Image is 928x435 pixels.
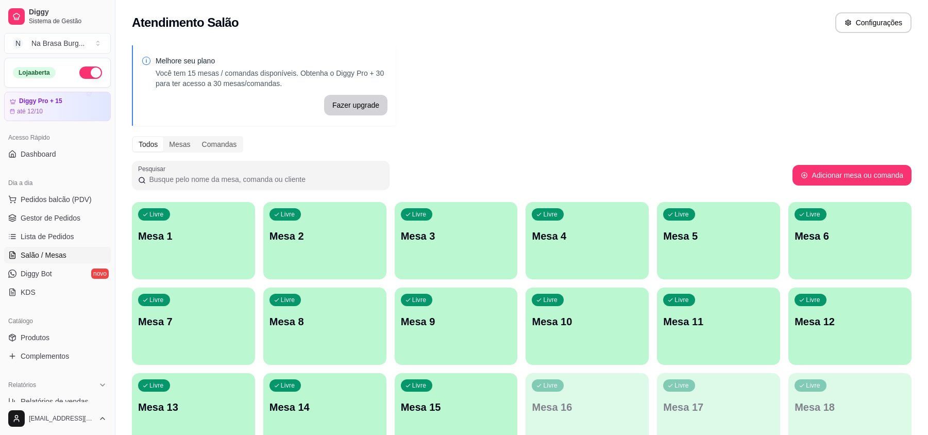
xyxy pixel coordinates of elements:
[29,8,107,17] span: Diggy
[21,396,89,407] span: Relatórios de vendas
[156,68,387,89] p: Você tem 15 mesas / comandas disponíveis. Obtenha o Diggy Pro + 30 para ter acesso a 30 mesas/com...
[31,38,85,48] div: Na Brasa Burg ...
[4,146,111,162] a: Dashboard
[412,210,427,219] p: Livre
[4,284,111,300] a: KDS
[138,400,249,414] p: Mesa 13
[674,210,689,219] p: Livre
[324,95,387,115] button: Fazer upgrade
[543,210,558,219] p: Livre
[196,137,243,152] div: Comandas
[281,210,295,219] p: Livre
[412,296,427,304] p: Livre
[4,348,111,364] a: Complementos
[4,92,111,121] a: Diggy Pro + 15até 12/10
[788,288,912,365] button: LivreMesa 12
[132,202,255,279] button: LivreMesa 1
[657,288,780,365] button: LivreMesa 11
[4,406,111,431] button: [EMAIL_ADDRESS][DOMAIN_NAME]
[29,17,107,25] span: Sistema de Gestão
[4,175,111,191] div: Dia a dia
[795,314,905,329] p: Mesa 12
[21,250,66,260] span: Salão / Mesas
[526,288,649,365] button: LivreMesa 10
[663,400,774,414] p: Mesa 17
[19,97,62,105] article: Diggy Pro + 15
[806,210,820,219] p: Livre
[401,229,512,243] p: Mesa 3
[146,174,383,185] input: Pesquisar
[17,107,43,115] article: até 12/10
[674,381,689,390] p: Livre
[788,202,912,279] button: LivreMesa 6
[269,314,380,329] p: Mesa 8
[138,229,249,243] p: Mesa 1
[281,381,295,390] p: Livre
[401,400,512,414] p: Mesa 15
[543,296,558,304] p: Livre
[21,332,49,343] span: Produtos
[532,400,643,414] p: Mesa 16
[4,265,111,282] a: Diggy Botnovo
[13,38,23,48] span: N
[149,296,164,304] p: Livre
[138,314,249,329] p: Mesa 7
[412,381,427,390] p: Livre
[269,229,380,243] p: Mesa 2
[4,129,111,146] div: Acesso Rápido
[149,210,164,219] p: Livre
[8,381,36,389] span: Relatórios
[4,191,111,208] button: Pedidos balcão (PDV)
[526,202,649,279] button: LivreMesa 4
[806,381,820,390] p: Livre
[21,149,56,159] span: Dashboard
[163,137,196,152] div: Mesas
[13,67,56,78] div: Loja aberta
[4,4,111,29] a: DiggySistema de Gestão
[4,33,111,54] button: Select a team
[133,137,163,152] div: Todos
[792,165,912,186] button: Adicionar mesa ou comanda
[532,314,643,329] p: Mesa 10
[4,247,111,263] a: Salão / Mesas
[21,287,36,297] span: KDS
[4,393,111,410] a: Relatórios de vendas
[543,381,558,390] p: Livre
[806,296,820,304] p: Livre
[21,351,69,361] span: Complementos
[281,296,295,304] p: Livre
[29,414,94,423] span: [EMAIL_ADDRESS][DOMAIN_NAME]
[156,56,387,66] p: Melhore seu plano
[795,400,905,414] p: Mesa 18
[395,288,518,365] button: LivreMesa 9
[401,314,512,329] p: Mesa 9
[532,229,643,243] p: Mesa 4
[21,213,80,223] span: Gestor de Pedidos
[795,229,905,243] p: Mesa 6
[663,229,774,243] p: Mesa 5
[132,14,239,31] h2: Atendimento Salão
[138,164,169,173] label: Pesquisar
[132,288,255,365] button: LivreMesa 7
[657,202,780,279] button: LivreMesa 5
[4,228,111,245] a: Lista de Pedidos
[149,381,164,390] p: Livre
[674,296,689,304] p: Livre
[4,210,111,226] a: Gestor de Pedidos
[21,194,92,205] span: Pedidos balcão (PDV)
[835,12,912,33] button: Configurações
[395,202,518,279] button: LivreMesa 3
[263,202,386,279] button: LivreMesa 2
[663,314,774,329] p: Mesa 11
[21,231,74,242] span: Lista de Pedidos
[269,400,380,414] p: Mesa 14
[4,313,111,329] div: Catálogo
[263,288,386,365] button: LivreMesa 8
[21,269,52,279] span: Diggy Bot
[4,329,111,346] a: Produtos
[79,66,102,79] button: Alterar Status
